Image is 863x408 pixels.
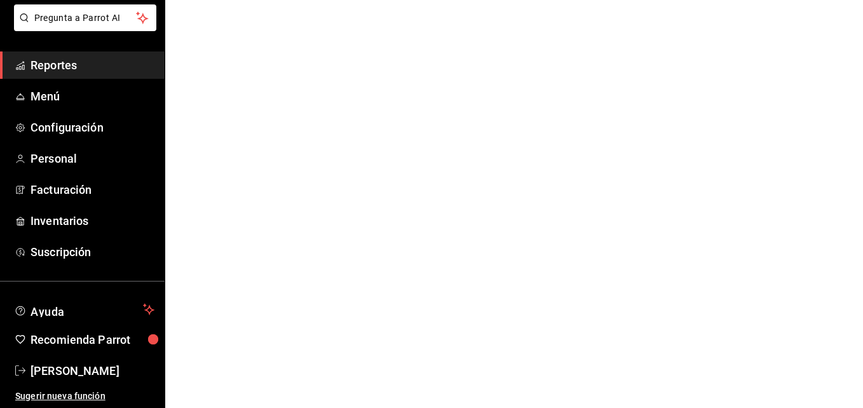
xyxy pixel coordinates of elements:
[31,119,154,136] span: Configuración
[31,57,154,74] span: Reportes
[14,4,156,31] button: Pregunta a Parrot AI
[15,390,154,403] span: Sugerir nueva función
[31,302,138,317] span: Ayuda
[31,212,154,229] span: Inventarios
[34,11,137,25] span: Pregunta a Parrot AI
[31,88,154,105] span: Menú
[31,331,154,348] span: Recomienda Parrot
[31,362,154,379] span: [PERSON_NAME]
[31,243,154,261] span: Suscripción
[31,181,154,198] span: Facturación
[31,150,154,167] span: Personal
[9,20,156,34] a: Pregunta a Parrot AI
